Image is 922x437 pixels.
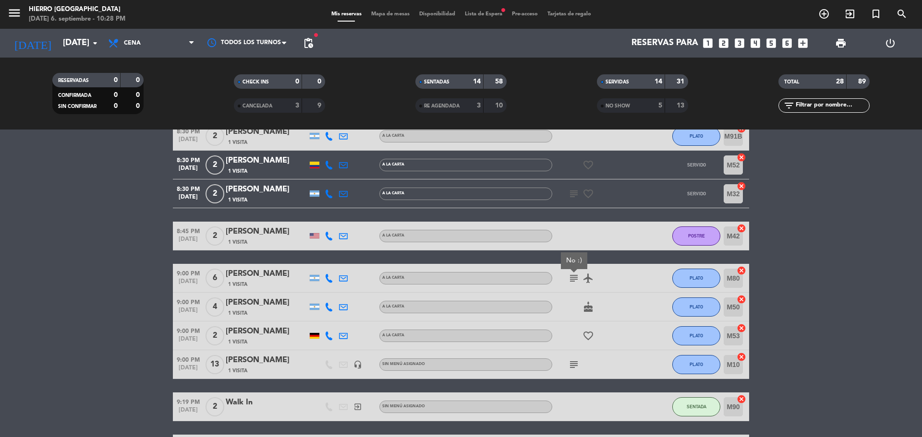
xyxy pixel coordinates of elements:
i: power_settings_new [885,37,896,49]
span: Reservas para [631,38,698,48]
span: 1 Visita [228,309,247,317]
span: CANCELADA [243,104,272,108]
i: exit_to_app [353,402,362,411]
div: [PERSON_NAME] [226,154,307,167]
div: [PERSON_NAME] [226,296,307,309]
button: PLATO [672,269,720,288]
div: [PERSON_NAME] [226,225,307,238]
i: cancel [737,295,746,304]
span: 8:30 PM [173,154,204,165]
span: Disponibilidad [414,12,460,17]
span: PLATO [690,304,703,309]
span: 2 [206,155,224,175]
i: headset_mic [353,360,362,369]
i: cancel [737,153,746,162]
div: [PERSON_NAME] [226,354,307,366]
span: [DATE] [173,236,204,247]
i: [DATE] [7,33,58,54]
strong: 28 [836,78,844,85]
button: PLATO [672,297,720,317]
span: A la carta [382,234,404,237]
i: subject [568,188,580,200]
button: SENTADA [672,397,720,416]
span: SENTADA [687,404,706,409]
span: 1 Visita [228,281,247,288]
span: [DATE] [173,336,204,347]
i: favorite_border [582,188,594,200]
span: CONFIRMADA [58,93,91,98]
span: PLATO [690,275,703,281]
span: [DATE] [173,278,204,289]
span: 9:00 PM [173,296,204,307]
strong: 9 [317,102,323,109]
span: fiber_manual_record [313,32,319,38]
strong: 14 [655,78,662,85]
span: 8:30 PM [173,125,204,136]
strong: 0 [114,77,118,83]
div: No :) [566,256,582,266]
input: Filtrar por nombre... [795,100,869,111]
span: 9:19 PM [173,396,204,407]
i: cancel [737,181,746,191]
span: 4 [206,297,224,317]
span: RE AGENDADA [424,104,460,108]
i: subject [568,359,580,370]
strong: 0 [136,92,142,98]
span: CHECK INS [243,80,269,84]
i: add_circle_outline [818,8,830,20]
button: menu [7,6,22,24]
span: pending_actions [303,37,314,49]
i: exit_to_app [844,8,856,20]
span: [DATE] [173,307,204,318]
i: looks_6 [781,37,793,49]
strong: 3 [477,102,481,109]
span: SERVIDO [687,162,706,167]
span: [DATE] [173,365,204,376]
span: SERVIDO [687,191,706,196]
span: A la carta [382,134,404,138]
span: Pre-acceso [507,12,543,17]
span: A la carta [382,333,404,337]
span: Mis reservas [327,12,366,17]
i: looks_one [702,37,714,49]
strong: 0 [136,103,142,109]
span: 1 Visita [228,167,247,175]
span: 9:00 PM [173,325,204,336]
span: 2 [206,184,224,203]
span: 1 Visita [228,196,247,204]
span: 1 Visita [228,238,247,246]
i: menu [7,6,22,20]
span: print [835,37,847,49]
span: [DATE] [173,136,204,147]
i: search [896,8,908,20]
strong: 10 [495,102,505,109]
strong: 0 [114,92,118,98]
span: 1 Visita [228,338,247,346]
strong: 31 [677,78,686,85]
strong: 14 [473,78,481,85]
span: SENTADAS [424,80,449,84]
span: [DATE] [173,165,204,176]
button: SERVIDO [672,155,720,175]
div: Walk In [226,396,307,409]
span: A la carta [382,276,404,280]
i: cancel [737,323,746,333]
i: arrow_drop_down [89,37,101,49]
span: POSTRE [688,233,705,238]
span: Mapa de mesas [366,12,414,17]
i: filter_list [783,100,795,111]
button: POSTRE [672,226,720,246]
span: SERVIDAS [606,80,629,84]
strong: 58 [495,78,505,85]
span: NO SHOW [606,104,630,108]
i: favorite_border [582,159,594,171]
span: TOTAL [784,80,799,84]
span: A la carta [382,191,404,195]
i: looks_4 [749,37,762,49]
span: SIN CONFIRMAR [58,104,97,109]
button: PLATO [672,355,720,374]
button: SERVIDO [672,184,720,203]
strong: 0 [317,78,323,85]
strong: 0 [295,78,299,85]
i: add_box [797,37,809,49]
